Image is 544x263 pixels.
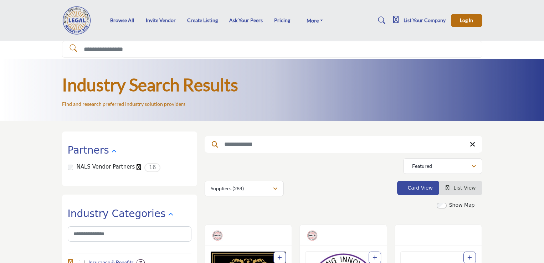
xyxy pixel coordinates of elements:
[404,17,446,24] h5: List Your Company
[62,6,96,35] img: Site Logo
[446,185,476,191] a: View List
[68,226,191,242] input: Search Category
[62,74,238,96] h1: Industry Search Results
[187,17,218,23] a: Create Listing
[439,181,482,195] li: List View
[68,144,109,156] h2: Partners
[77,163,135,171] label: NALS Vendor Partners
[144,163,160,172] span: 16
[412,163,432,170] p: Featured
[453,185,476,191] span: List View
[302,15,328,25] a: More
[146,17,176,23] a: Invite Vendor
[403,158,482,174] button: Featured
[404,185,433,191] a: View Card
[211,185,244,192] p: Suppliers (284)
[274,17,290,23] a: Pricing
[307,230,318,241] img: NALS Vendor Partners Badge Icon
[393,16,446,25] div: List Your Company
[277,255,282,261] a: Add To List
[205,136,482,153] input: Search Keyword
[371,15,389,26] a: Search
[229,17,263,23] a: Ask Your Peers
[460,17,473,23] span: Log In
[397,181,439,195] li: Card View
[407,185,432,191] span: Card View
[451,14,482,27] button: Log In
[62,100,185,108] p: Find and research preferred industry solution providers
[68,165,73,170] input: NALS Vendor Partners checkbox
[467,255,472,261] a: Add To List
[373,255,377,261] a: Add To List
[68,208,166,220] h2: Industry Categories
[449,201,475,209] label: Show Map
[212,230,223,241] img: NALS Vendor Partners Badge Icon
[110,17,134,23] a: Browse All
[62,41,482,58] input: Search Solutions
[205,181,284,196] button: Suppliers (284)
